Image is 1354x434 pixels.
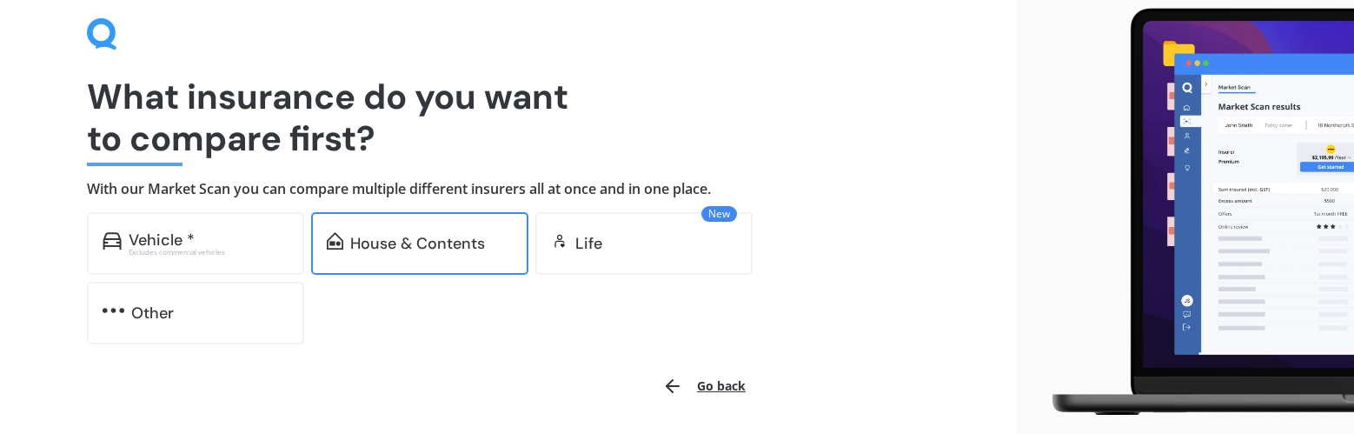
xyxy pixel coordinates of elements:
span: New [701,206,737,222]
div: House & Contents [350,235,485,252]
img: other.81dba5aafe580aa69f38.svg [103,302,124,319]
img: car.f15378c7a67c060ca3f3.svg [103,232,122,250]
img: home-and-contents.b802091223b8502ef2dd.svg [327,232,343,250]
h4: With our Market Scan you can compare multiple different insurers all at once and in one place. [87,180,929,198]
button: Go back [652,365,756,407]
h1: What insurance do you want to compare first? [87,76,929,159]
div: Other [131,304,174,322]
img: life.f720d6a2d7cdcd3ad642.svg [551,232,568,250]
div: Life [575,235,602,252]
div: Excludes commercial vehicles [129,249,289,256]
div: Vehicle * [129,231,195,249]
